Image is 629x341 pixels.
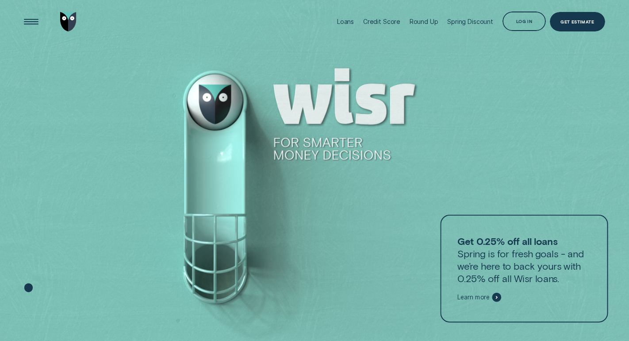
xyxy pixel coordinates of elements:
[337,18,354,25] div: Loans
[60,12,77,31] img: Wisr
[502,12,546,31] button: Log in
[440,215,608,323] a: Get 0.25% off all loansSpring is for fresh goals - and we’re here to back yours with 0.25% off al...
[410,18,438,25] div: Round Up
[457,236,557,247] strong: Get 0.25% off all loans
[363,18,400,25] div: Credit Score
[457,236,591,285] p: Spring is for fresh goals - and we’re here to back yours with 0.25% off all Wisr loans.
[457,294,489,301] span: Learn more
[447,18,493,25] div: Spring Discount
[22,12,41,31] button: Open Menu
[550,12,605,31] a: Get Estimate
